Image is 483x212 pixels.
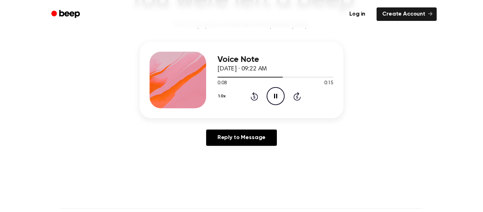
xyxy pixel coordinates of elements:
span: 0:08 [217,80,227,87]
a: Beep [46,7,86,21]
h3: Voice Note [217,55,333,64]
a: Create Account [377,7,437,21]
a: Log in [342,6,372,22]
button: 1.0x [217,90,228,102]
a: Reply to Message [206,130,277,146]
span: 0:15 [324,80,333,87]
span: [DATE] · 09:22 AM [217,66,267,72]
